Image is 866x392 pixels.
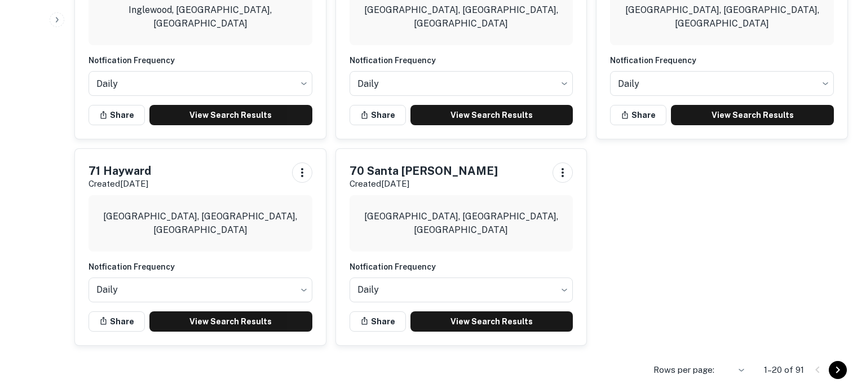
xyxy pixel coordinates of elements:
[89,274,312,306] div: Without label
[89,311,145,332] button: Share
[89,177,151,191] p: Created [DATE]
[350,274,573,306] div: Without label
[149,105,312,125] a: View Search Results
[653,363,714,377] p: Rows per page:
[671,105,834,125] a: View Search Results
[149,311,312,332] a: View Search Results
[89,162,151,179] h5: 71 Hayward
[610,68,834,99] div: Without label
[89,54,312,67] h6: Notfication Frequency
[350,54,573,67] h6: Notfication Frequency
[764,363,804,377] p: 1–20 of 91
[89,105,145,125] button: Share
[350,105,406,125] button: Share
[350,177,498,191] p: Created [DATE]
[350,261,573,273] h6: Notfication Frequency
[610,54,834,67] h6: Notfication Frequency
[89,68,312,99] div: Without label
[350,68,573,99] div: Without label
[350,311,406,332] button: Share
[829,361,847,379] button: Go to next page
[98,210,303,237] p: [GEOGRAPHIC_DATA], [GEOGRAPHIC_DATA], [GEOGRAPHIC_DATA]
[410,311,573,332] a: View Search Results
[619,3,825,30] p: [GEOGRAPHIC_DATA], [GEOGRAPHIC_DATA], [GEOGRAPHIC_DATA]
[359,210,564,237] p: [GEOGRAPHIC_DATA], [GEOGRAPHIC_DATA], [GEOGRAPHIC_DATA]
[719,362,746,378] div: ​
[810,302,866,356] iframe: Chat Widget
[410,105,573,125] a: View Search Results
[89,261,312,273] h6: Notfication Frequency
[350,162,498,179] h5: 70 Santa [PERSON_NAME]
[98,3,303,30] p: Inglewood, [GEOGRAPHIC_DATA], [GEOGRAPHIC_DATA]
[610,105,666,125] button: Share
[359,3,564,30] p: [GEOGRAPHIC_DATA], [GEOGRAPHIC_DATA], [GEOGRAPHIC_DATA]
